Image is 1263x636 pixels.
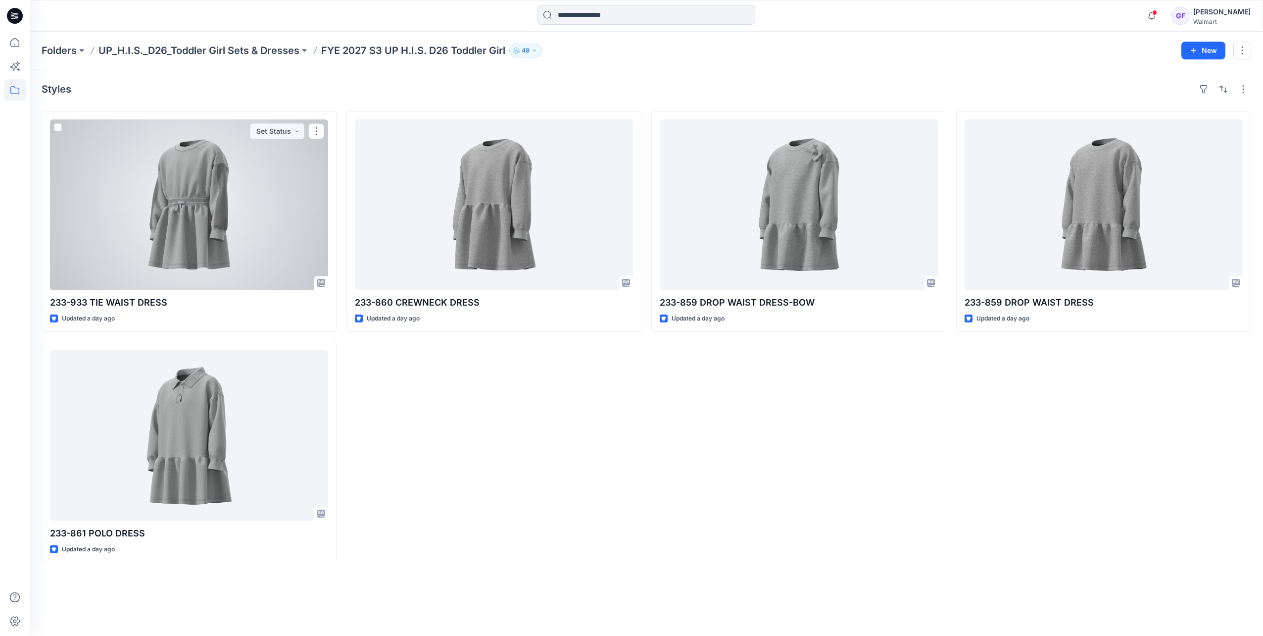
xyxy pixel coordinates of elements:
p: FYE 2027 S3 UP H.I.S. D26 Toddler Girl [321,44,505,57]
p: 233-860 CREWNECK DRESS [355,296,633,310]
p: 233-861 POLO DRESS [50,527,328,540]
h4: Styles [42,83,71,95]
a: UP_H.I.S._D26_Toddler Girl Sets & Dresses [98,44,299,57]
div: GF [1171,7,1189,25]
p: Updated a day ago [62,314,115,324]
p: Updated a day ago [62,544,115,555]
button: New [1181,42,1225,59]
a: 233-859 DROP WAIST DRESS-BOW [660,119,938,290]
a: Folders [42,44,77,57]
p: Updated a day ago [976,314,1029,324]
p: Updated a day ago [367,314,420,324]
p: 233-859 DROP WAIST DRESS-BOW [660,296,938,310]
p: Updated a day ago [672,314,725,324]
p: 233-933 TIE WAIST DRESS [50,296,328,310]
a: 233-933 TIE WAIST DRESS [50,119,328,290]
p: 48 [522,45,530,56]
div: Walmart [1193,18,1251,25]
button: 48 [509,44,542,57]
div: [PERSON_NAME] [1193,6,1251,18]
a: 233-859 DROP WAIST DRESS [965,119,1243,290]
p: 233-859 DROP WAIST DRESS [965,296,1243,310]
a: 233-860 CREWNECK DRESS [355,119,633,290]
a: 233-861 POLO DRESS [50,350,328,521]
